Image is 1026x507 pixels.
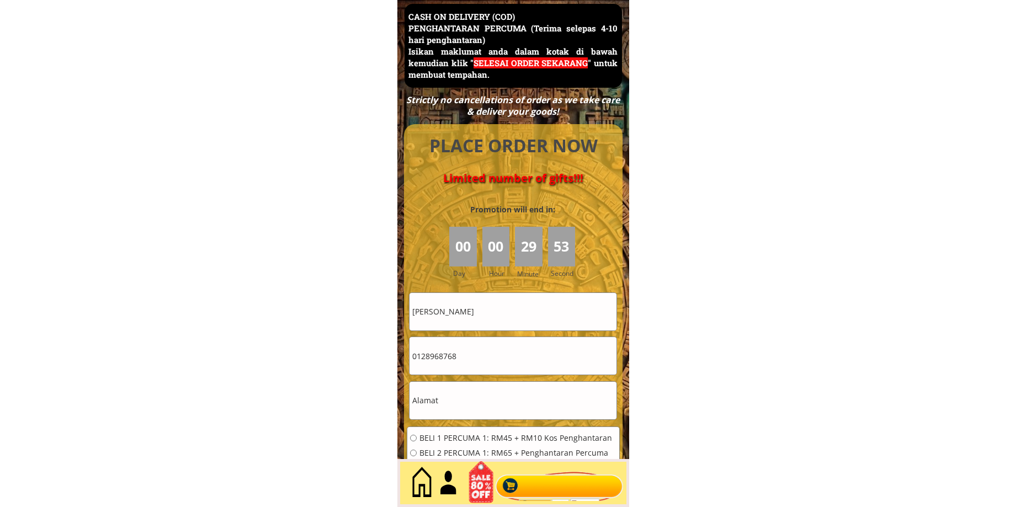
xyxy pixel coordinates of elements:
h3: Second [551,268,578,279]
h3: Hour [489,268,512,279]
h3: Minute [517,269,541,279]
input: Telefon [410,337,616,375]
h3: CASH ON DELIVERY (COD) PENGHANTARAN PERCUMA (Terima selepas 4-10 hari penghantaran) Isikan maklum... [408,11,618,81]
h4: PLACE ORDER NOW [417,134,610,158]
span: SELESAI ORDER SEKARANG [474,57,588,68]
input: Alamat [410,382,616,419]
div: Strictly no cancellations of order as we take care & deliver your goods! [402,94,623,118]
span: BELI 1 PERCUMA 1: RM45 + RM10 Kos Penghantaran [419,434,613,442]
h3: Promotion will end in: [450,204,575,216]
input: Nama [410,293,616,330]
span: BELI 2 PERCUMA 1: RM65 + Penghantaran Percuma [419,449,613,457]
h4: Limited number of gifts!!! [417,172,610,185]
h3: Day [453,268,481,279]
